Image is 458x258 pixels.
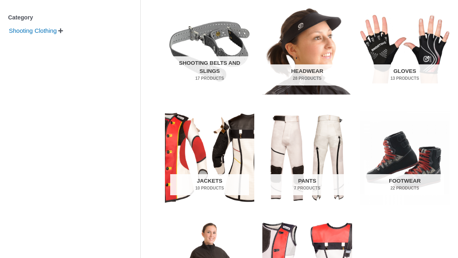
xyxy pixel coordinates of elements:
h2: Footwear [365,174,444,195]
h2: Shooting Belts and Slings [170,56,249,85]
a: Shooting Clothing [8,27,57,34]
img: Jackets [165,111,254,205]
div: Category [8,12,116,23]
img: Shooting Belts and Slings [165,1,254,95]
a: Visit product category Shooting Belts and Slings [165,1,254,95]
h2: Gloves [365,64,444,85]
a: Visit product category Headwear [262,1,352,95]
mark: 13 Products [365,75,444,81]
span: Shooting Clothing [8,24,57,38]
mark: 22 Products [365,185,444,191]
a: Visit product category Jackets [165,111,254,205]
mark: 10 Products [170,185,249,191]
img: Pants [262,111,352,205]
h2: Pants [268,174,346,195]
mark: 28 Products [268,75,346,81]
mark: 17 Products [170,75,249,81]
img: Gloves [360,1,450,95]
img: Headwear [262,1,352,95]
a: Visit product category Gloves [360,1,450,95]
h2: Jackets [170,174,249,195]
mark: 7 Products [268,185,346,191]
img: Footwear [360,111,450,205]
span:  [58,28,63,34]
a: Visit product category Footwear [360,111,450,205]
a: Visit product category Pants [262,111,352,205]
h2: Headwear [268,64,346,85]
